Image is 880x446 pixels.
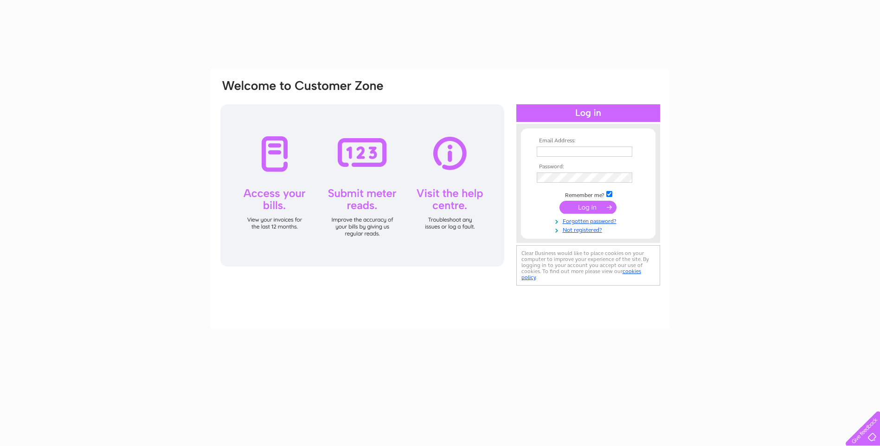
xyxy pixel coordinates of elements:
[521,268,641,280] a: cookies policy
[534,164,642,170] th: Password:
[537,225,642,234] a: Not registered?
[534,138,642,144] th: Email Address:
[537,216,642,225] a: Forgotten password?
[534,190,642,199] td: Remember me?
[516,245,660,286] div: Clear Business would like to place cookies on your computer to improve your experience of the sit...
[559,201,617,214] input: Submit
